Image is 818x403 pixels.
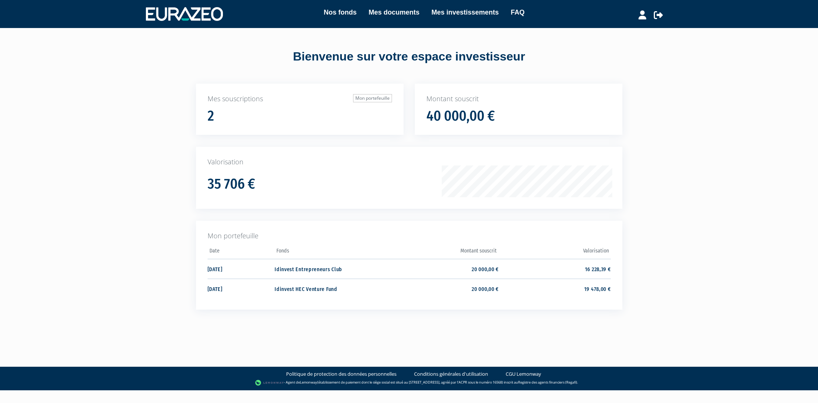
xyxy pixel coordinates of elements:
[499,279,610,298] td: 19 478,00 €
[146,7,223,21] img: 1732889491-logotype_eurazeo_blanc_rvb.png
[300,380,317,385] a: Lemonway
[208,279,275,298] td: [DATE]
[499,259,610,279] td: 16 228,39 €
[275,279,386,298] td: Idinvest HEC Venture Fund
[368,7,419,18] a: Mes documents
[275,259,386,279] td: Idinvest Entrepreneurs Club
[208,259,275,279] td: [DATE]
[324,7,356,18] a: Nos fonds
[275,245,386,259] th: Fonds
[414,371,488,378] a: Conditions générales d'utilisation
[431,7,499,18] a: Mes investissements
[426,94,611,104] p: Montant souscrit
[387,279,499,298] td: 20 000,00 €
[518,380,577,385] a: Registre des agents financiers (Regafi)
[208,108,214,124] h1: 2
[426,108,495,124] h1: 40 000,00 €
[286,371,396,378] a: Politique de protection des données personnelles
[387,245,499,259] th: Montant souscrit
[387,259,499,279] td: 20 000,00 €
[208,231,611,241] p: Mon portefeuille
[255,379,284,387] img: logo-lemonway.png
[179,48,639,65] div: Bienvenue sur votre espace investisseur
[208,157,611,167] p: Valorisation
[511,7,525,18] a: FAQ
[208,176,255,192] h1: 35 706 €
[208,94,392,104] p: Mes souscriptions
[506,371,541,378] a: CGU Lemonway
[499,245,610,259] th: Valorisation
[208,245,275,259] th: Date
[7,379,811,387] div: - Agent de (établissement de paiement dont le siège social est situé au [STREET_ADDRESS], agréé p...
[353,94,392,102] a: Mon portefeuille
